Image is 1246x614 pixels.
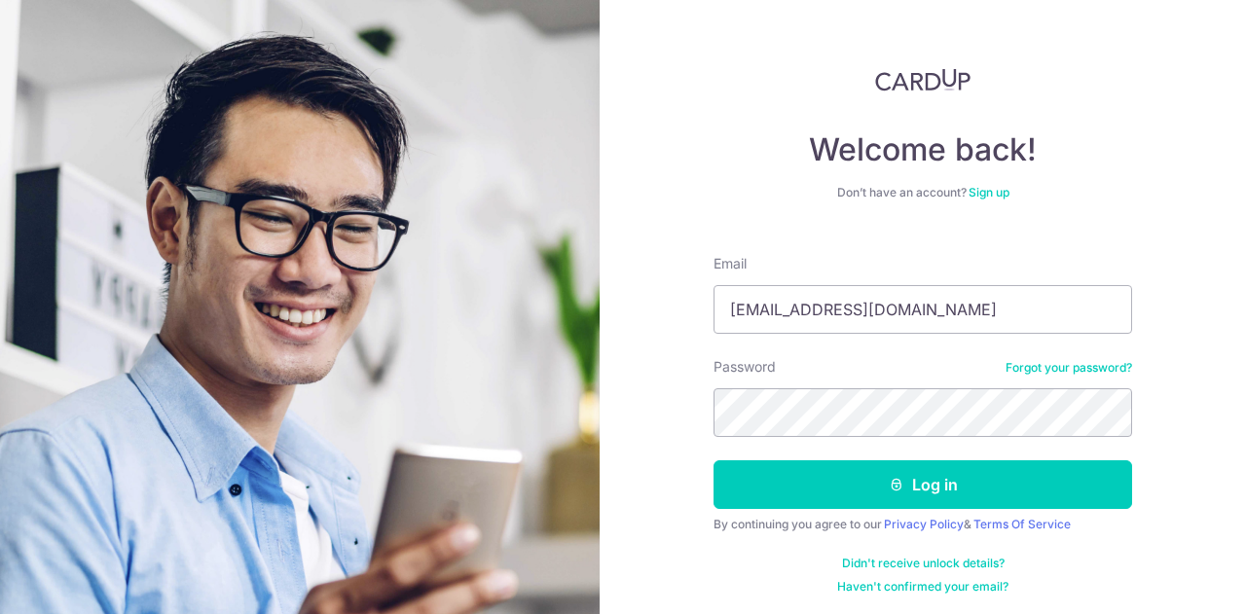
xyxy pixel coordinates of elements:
a: Forgot your password? [1006,360,1132,376]
div: By continuing you agree to our & [714,517,1132,532]
button: Log in [714,460,1132,509]
a: Privacy Policy [884,517,964,531]
a: Haven't confirmed your email? [837,579,1008,595]
label: Email [714,254,747,273]
a: Sign up [969,185,1009,199]
img: CardUp Logo [875,68,971,91]
div: Don’t have an account? [714,185,1132,200]
h4: Welcome back! [714,130,1132,169]
a: Terms Of Service [973,517,1071,531]
a: Didn't receive unlock details? [842,556,1005,571]
input: Enter your Email [714,285,1132,334]
label: Password [714,357,776,377]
